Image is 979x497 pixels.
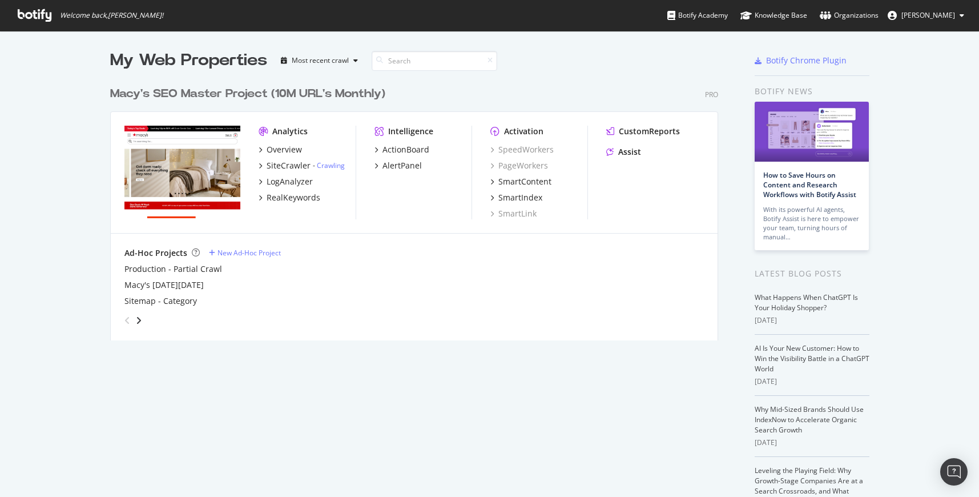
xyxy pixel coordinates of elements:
div: SiteCrawler [267,160,311,171]
a: SiteCrawler- Crawling [259,160,345,171]
div: SmartContent [498,176,551,187]
div: New Ad-Hoc Project [217,248,281,258]
div: Organizations [820,10,879,21]
a: Assist [606,146,641,158]
span: aj benjumea [901,10,955,20]
div: Pro [705,90,718,99]
div: CustomReports [619,126,680,137]
a: Sitemap - Category [124,295,197,307]
div: Most recent crawl [292,57,349,64]
a: SmartLink [490,208,537,219]
div: With its powerful AI agents, Botify Assist is here to empower your team, turning hours of manual… [763,205,860,242]
span: Welcome back, [PERSON_NAME] ! [60,11,163,20]
div: AlertPanel [382,160,422,171]
a: PageWorkers [490,160,548,171]
div: Intelligence [388,126,433,137]
button: Most recent crawl [276,51,362,70]
a: Macy's SEO Master Project (10M URL's Monthly) [110,86,390,102]
div: Assist [618,146,641,158]
input: Search [372,51,497,71]
div: angle-left [120,311,135,330]
div: Overview [267,144,302,155]
div: Botify Academy [667,10,728,21]
a: Macy's [DATE][DATE] [124,279,204,291]
a: AlertPanel [374,160,422,171]
div: LogAnalyzer [267,176,313,187]
div: [DATE] [755,315,869,326]
a: SmartContent [490,176,551,187]
a: How to Save Hours on Content and Research Workflows with Botify Assist [763,170,856,199]
div: Ad-Hoc Projects [124,247,187,259]
div: Open Intercom Messenger [940,458,968,486]
div: Analytics [272,126,308,137]
a: Why Mid-Sized Brands Should Use IndexNow to Accelerate Organic Search Growth [755,404,864,435]
a: New Ad-Hoc Project [209,248,281,258]
div: My Web Properties [110,49,267,72]
a: SmartIndex [490,192,542,203]
div: Botify Chrome Plugin [766,55,847,66]
img: www.macys.com [124,126,240,218]
a: Overview [259,144,302,155]
img: How to Save Hours on Content and Research Workflows with Botify Assist [755,102,869,162]
div: Activation [504,126,543,137]
div: grid [110,72,727,340]
div: ActionBoard [382,144,429,155]
a: RealKeywords [259,192,320,203]
a: AI Is Your New Customer: How to Win the Visibility Battle in a ChatGPT World [755,343,869,374]
a: Botify Chrome Plugin [755,55,847,66]
div: RealKeywords [267,192,320,203]
a: LogAnalyzer [259,176,313,187]
div: Botify news [755,85,869,98]
a: What Happens When ChatGPT Is Your Holiday Shopper? [755,292,858,312]
a: ActionBoard [374,144,429,155]
a: Production - Partial Crawl [124,263,222,275]
div: Macy's SEO Master Project (10M URL's Monthly) [110,86,385,102]
div: Latest Blog Posts [755,267,869,280]
button: [PERSON_NAME] [879,6,973,25]
a: SpeedWorkers [490,144,554,155]
div: SmartIndex [498,192,542,203]
div: [DATE] [755,438,869,448]
div: - [313,161,345,170]
a: CustomReports [606,126,680,137]
div: angle-right [135,315,143,326]
div: [DATE] [755,376,869,387]
div: Knowledge Base [740,10,807,21]
a: Crawling [317,161,345,170]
